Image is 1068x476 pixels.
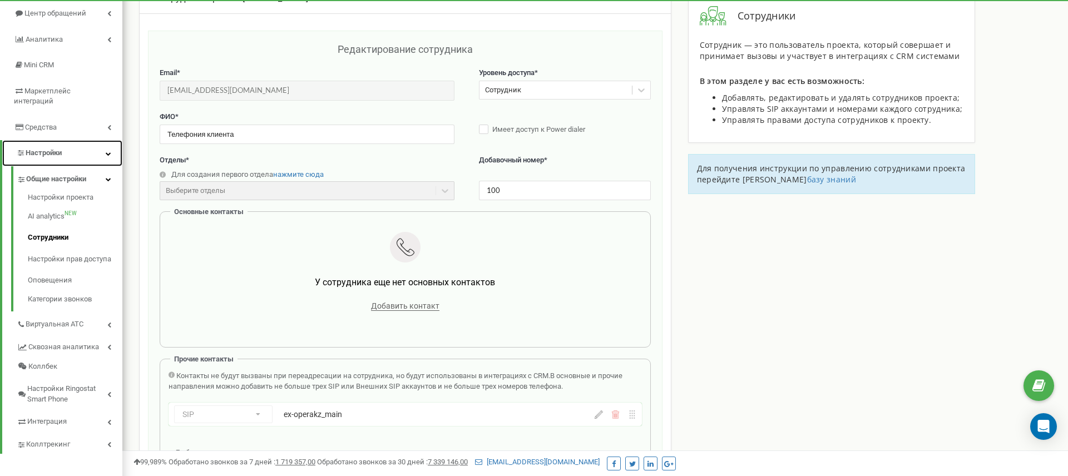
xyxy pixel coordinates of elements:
div: SIPex-operakz_main [169,403,642,426]
span: ФИО [160,112,175,121]
span: Коллтрекинг [26,439,70,450]
span: Прочие контакты [174,355,234,363]
span: + Добавить контакт [169,448,243,457]
span: 99,989% [133,458,167,466]
a: Оповещения [28,270,122,291]
span: Email [160,68,177,77]
span: Сквозная аналитика [28,342,99,353]
span: Уровень доступа [479,68,535,77]
input: Введите Email [160,81,454,100]
span: Управлять правами доступа сотрудников к проекту. [722,115,931,125]
a: Виртуальная АТС [17,311,122,334]
span: Общие настройки [26,174,86,185]
span: Виртуальная АТС [26,319,83,330]
span: Имеет доступ к Power dialer [492,125,585,133]
a: Коллбек [17,357,122,376]
span: Добавлять, редактировать и удалять сотрудников проекта; [722,92,960,103]
span: Коллбек [28,361,57,372]
a: [EMAIL_ADDRESS][DOMAIN_NAME] [475,458,600,466]
span: Контакты не будут вызваны при переадресации на сотрудника, но будут использованы в интеграциях с ... [176,371,550,380]
span: Для получения инструкции по управлению сотрудниками проекта перейдите [PERSON_NAME] [697,163,966,185]
span: В основные и прочие направления можно добавить не больше трех SIP или Внешних SIP аккаунтов и не ... [169,371,622,390]
a: Настройки прав доступа [28,249,122,270]
a: нажмите сюда [273,170,324,178]
a: Категории звонков [28,291,122,305]
a: базу знаний [807,174,856,185]
a: Настройки Ringostat Smart Phone [17,376,122,409]
span: Настройки [26,148,62,157]
span: Центр обращений [24,9,86,17]
span: Маркетплейс интеграций [14,87,71,106]
span: Средства [25,123,57,131]
a: Коллтрекинг [17,432,122,454]
span: Mini CRM [24,61,54,69]
div: ex-operakz_main [284,409,520,420]
a: Интеграция [17,409,122,432]
u: 1 719 357,00 [275,458,315,466]
span: В этом разделе у вас есть возможность: [700,76,864,86]
u: 7 339 146,00 [428,458,468,466]
span: Обработано звонков за 7 дней : [169,458,315,466]
div: Сотрудник [485,85,521,96]
span: У сотрудника еще нет основных контактов [315,277,495,287]
span: Основные контакты [174,207,244,216]
input: Введите ФИО [160,125,454,144]
span: Интеграция [27,416,67,427]
a: Общие настройки [17,166,122,189]
a: Настройки проекта [28,192,122,206]
span: Отделы [160,156,186,164]
span: Обработано звонков за 30 дней : [317,458,468,466]
div: Open Intercom Messenger [1030,413,1057,440]
span: Добавочный номер [479,156,544,164]
span: Добавить контакт [371,301,439,311]
a: AI analyticsNEW [28,206,122,227]
span: Настройки Ringostat Smart Phone [27,384,107,404]
input: Укажите добавочный номер [479,181,651,200]
span: Редактирование сотрудника [338,43,473,55]
span: Сотрудники [726,9,796,23]
a: Сквозная аналитика [17,334,122,357]
a: Сотрудники [28,227,122,249]
span: Сотрудник — это пользователь проекта, который совершает и принимает вызовы и участвует в интеграц... [700,39,960,61]
span: Управлять SIP аккаунтами и номерами каждого сотрудника; [722,103,963,114]
span: Аналитика [26,35,63,43]
span: Для создания первого отдела [171,170,273,178]
a: Настройки [2,140,122,166]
